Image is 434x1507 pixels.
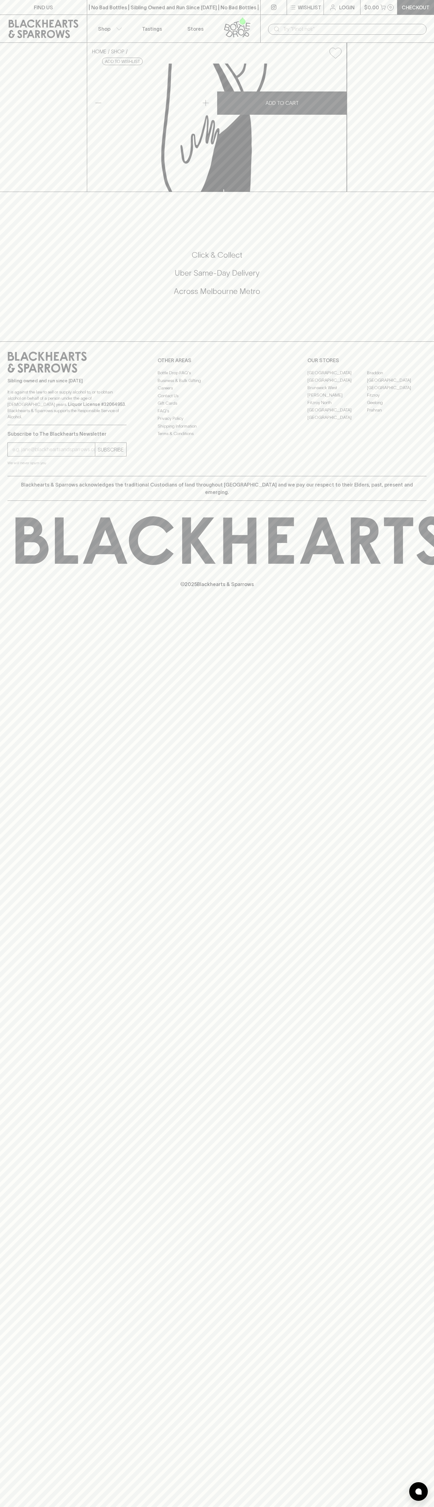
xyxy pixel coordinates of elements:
p: Blackhearts & Sparrows acknowledges the traditional Custodians of land throughout [GEOGRAPHIC_DAT... [12,481,422,496]
h5: Across Melbourne Metro [7,286,427,296]
a: Careers [158,385,277,392]
p: Tastings [142,25,162,33]
p: Login [339,4,355,11]
img: Tony's Chocolonely Milk Caramel Cookie 180g [87,64,347,192]
input: e.g. jane@blackheartsandsparrows.com.au [12,445,95,455]
a: [GEOGRAPHIC_DATA] [307,376,367,384]
a: [GEOGRAPHIC_DATA] [307,414,367,421]
a: Brunswick West [307,384,367,391]
p: Sibling owned and run since [DATE] [7,378,127,384]
p: 0 [389,6,392,9]
input: Try "Pinot noir" [283,24,422,34]
a: Tastings [130,15,174,42]
a: Fitzroy [367,391,427,399]
button: Add to wishlist [327,45,344,61]
p: $0.00 [364,4,379,11]
a: Privacy Policy [158,415,277,422]
a: SHOP [111,49,124,54]
p: We will never spam you [7,460,127,466]
a: Business & Bulk Gifting [158,377,277,384]
a: Braddon [367,369,427,376]
p: SUBSCRIBE [98,446,124,453]
p: OUR STORES [307,357,427,364]
button: SUBSCRIBE [95,443,126,456]
p: Wishlist [298,4,321,11]
a: [GEOGRAPHIC_DATA] [307,406,367,414]
button: Add to wishlist [102,58,143,65]
button: Shop [87,15,131,42]
p: ADD TO CART [266,99,299,107]
p: OTHER AREAS [158,357,277,364]
a: FAQ's [158,407,277,415]
p: It is against the law to sell or supply alcohol to, or to obtain alcohol on behalf of a person un... [7,389,127,420]
a: Geelong [367,399,427,406]
p: FIND US [34,4,53,11]
img: bubble-icon [415,1488,422,1495]
a: Bottle Drop FAQ's [158,369,277,377]
h5: Uber Same-Day Delivery [7,268,427,278]
p: Checkout [402,4,430,11]
a: Prahran [367,406,427,414]
a: Terms & Conditions [158,430,277,438]
p: Stores [187,25,204,33]
h5: Click & Collect [7,250,427,260]
p: Shop [98,25,110,33]
strong: Liquor License #32064953 [68,402,125,407]
a: Shipping Information [158,422,277,430]
a: [PERSON_NAME] [307,391,367,399]
a: Stores [174,15,217,42]
a: Gift Cards [158,400,277,407]
a: [GEOGRAPHIC_DATA] [367,376,427,384]
a: [GEOGRAPHIC_DATA] [307,369,367,376]
div: Call to action block [7,225,427,329]
a: Fitzroy North [307,399,367,406]
button: ADD TO CART [217,91,347,115]
a: [GEOGRAPHIC_DATA] [367,384,427,391]
p: Subscribe to The Blackhearts Newsletter [7,430,127,438]
a: Contact Us [158,392,277,399]
a: HOME [92,49,106,54]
